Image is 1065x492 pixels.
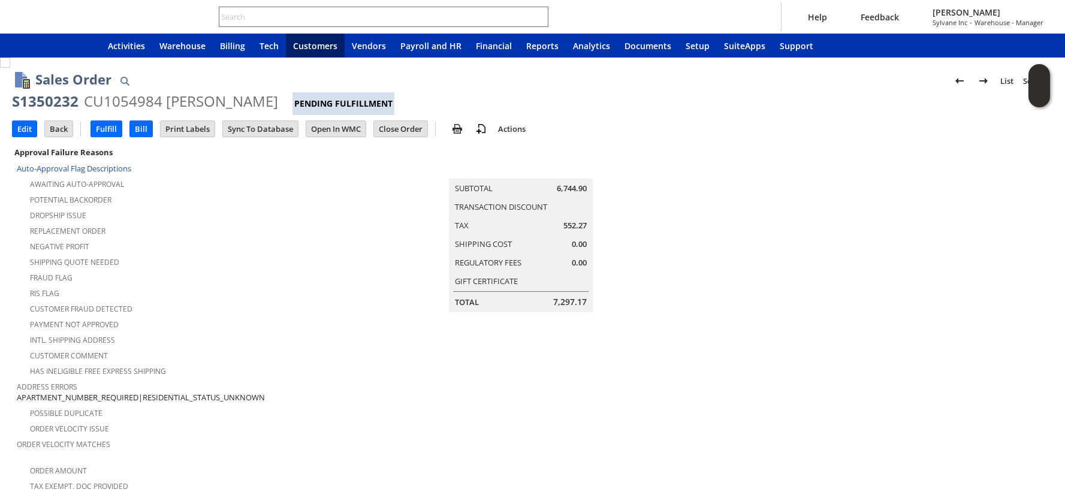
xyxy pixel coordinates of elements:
h1: Sales Order [35,70,111,89]
span: Payroll and HR [400,40,461,52]
span: Billing [220,40,245,52]
a: Subtotal [455,183,493,194]
a: Shipping Cost [455,239,512,249]
a: Warehouse [152,34,213,58]
a: Analytics [566,34,617,58]
span: Tech [260,40,279,52]
a: Actions [493,123,530,134]
span: 6,744.90 [557,183,587,194]
a: Has Ineligible Free Express Shipping [30,366,166,376]
span: Oracle Guided Learning Widget. To move around, please hold and drag [1028,86,1050,108]
img: Previous [952,74,967,88]
a: Dropship Issue [30,210,86,221]
a: Vendors [345,34,393,58]
caption: Summary [449,159,593,179]
a: Customer Fraud Detected [30,304,132,314]
a: RIS flag [30,288,59,298]
a: Order Amount [30,466,87,476]
a: Order Velocity Matches [17,439,110,449]
span: Financial [476,40,512,52]
input: Bill [130,121,152,137]
span: Activities [108,40,145,52]
a: Awaiting Auto-Approval [30,179,124,189]
svg: Shortcuts [50,38,65,53]
img: Quick Find [117,74,132,88]
span: Feedback [861,11,899,23]
a: Documents [617,34,678,58]
svg: Home [79,38,93,53]
a: Gift Certificate [455,276,518,286]
input: Sync To Database [223,121,298,137]
a: Billing [213,34,252,58]
a: Tax Exempt. Doc Provided [30,481,128,491]
a: Support [773,34,820,58]
input: Edit [13,121,37,137]
input: Print Labels [161,121,215,137]
a: Payment not approved [30,319,119,330]
a: Intl. Shipping Address [30,335,115,345]
a: Setup [678,34,717,58]
iframe: Click here to launch Oracle Guided Learning Help Panel [1028,64,1050,107]
span: [PERSON_NAME] [933,7,1043,18]
div: S1350232 [12,92,79,111]
a: Regulatory Fees [455,257,521,268]
a: Auto-Approval Flag Descriptions [17,163,131,174]
a: List [995,71,1018,90]
a: Reports [519,34,566,58]
a: Recent Records [14,34,43,58]
span: 7,297.17 [553,296,587,308]
input: Fulfill [91,121,122,137]
a: Tax [455,220,469,231]
a: Home [72,34,101,58]
a: Payroll and HR [393,34,469,58]
span: Warehouse [159,40,206,52]
img: print.svg [450,122,464,136]
a: Potential Backorder [30,195,111,205]
div: CU1054984 [PERSON_NAME] [84,92,278,111]
a: Search [1018,71,1053,90]
img: Next [976,74,991,88]
a: Negative Profit [30,242,89,252]
a: Order Velocity Issue [30,424,109,434]
span: SuiteApps [724,40,765,52]
input: Search [219,10,532,24]
a: Financial [469,34,519,58]
a: Replacement Order [30,226,105,236]
span: 552.27 [563,220,587,231]
span: Documents [624,40,671,52]
div: Approval Failure Reasons [12,144,354,160]
span: Customers [293,40,337,52]
input: Back [45,121,73,137]
span: 0.00 [572,239,587,250]
a: Fraud Flag [30,273,73,283]
span: Setup [686,40,710,52]
input: Close Order [374,121,427,137]
span: Support [780,40,813,52]
div: Shortcuts [43,34,72,58]
span: Help [808,11,827,23]
div: Pending Fulfillment [292,92,394,115]
a: Customer Comment [30,351,108,361]
a: Shipping Quote Needed [30,257,119,267]
a: Tech [252,34,286,58]
a: Transaction Discount [455,201,547,212]
span: APARTMENT_NUMBER_REQUIRED|RESIDENTIAL_STATUS_UNKNOWN [17,392,265,403]
a: Customers [286,34,345,58]
span: Vendors [352,40,386,52]
a: Activities [101,34,152,58]
svg: Search [532,10,546,24]
span: Analytics [573,40,610,52]
svg: Recent Records [22,38,36,53]
span: Sylvane Inc [933,18,967,27]
span: Warehouse - Manager [975,18,1043,27]
span: 0.00 [572,257,587,268]
a: SuiteApps [717,34,773,58]
a: Possible Duplicate [30,408,102,418]
a: Total [455,297,479,307]
span: Reports [526,40,559,52]
span: - [970,18,972,27]
input: Open In WMC [306,121,366,137]
img: add-record.svg [474,122,488,136]
a: Address Errors [17,382,77,392]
